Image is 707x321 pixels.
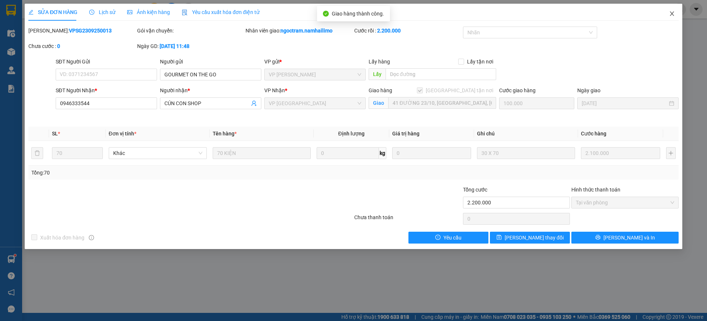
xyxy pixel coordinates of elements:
img: logo.jpg [4,4,29,30]
span: user-add [251,100,257,106]
input: Ghi Chú [477,147,575,159]
button: save[PERSON_NAME] thay đổi [490,232,570,244]
span: Ảnh kiện hàng [127,9,170,15]
span: SỬA ĐƠN HÀNG [28,9,77,15]
div: Nhân viên giao: [245,27,353,35]
div: SĐT Người Gửi [56,58,157,66]
span: VP Nha Trang [269,98,361,109]
span: exclamation-circle [435,235,440,241]
button: printer[PERSON_NAME] và In [571,232,679,244]
b: 2.200.000 [377,28,401,34]
span: picture [127,10,132,15]
div: Người nhận [160,86,261,94]
input: 0 [392,147,471,159]
button: delete [31,147,43,159]
span: clock-circle [89,10,94,15]
span: Yêu cầu xuất hóa đơn điện tử [182,9,260,15]
b: [DATE] 11:48 [160,43,189,49]
span: Giao hàng thành công. [332,11,384,17]
li: VP VP [GEOGRAPHIC_DATA] [4,40,51,64]
span: Đơn vị tính [109,131,136,137]
span: Cước hàng [581,131,606,137]
span: kg [379,147,386,159]
span: printer [595,235,600,241]
div: Chưa thanh toán [353,213,462,226]
input: Cước giao hàng [499,97,574,109]
span: check-circle [323,11,329,17]
input: Ngày giao [582,99,668,107]
li: Nam Hải Limousine [4,4,107,31]
span: Giao [369,97,388,109]
label: Ngày giao [577,87,600,93]
span: SL [52,131,58,137]
span: Giao hàng [369,87,392,93]
div: SĐT Người Nhận [56,86,157,94]
th: Ghi chú [474,127,578,141]
div: [PERSON_NAME]: [28,27,136,35]
input: 0 [581,147,660,159]
div: Người gửi [160,58,261,66]
div: Gói vận chuyển: [137,27,244,35]
span: VP Phạm Ngũ Lão [269,69,361,80]
label: Cước giao hàng [499,87,536,93]
div: Cước rồi : [354,27,462,35]
b: VPSG2309250013 [69,28,112,34]
span: Tổng cước [463,187,487,193]
div: Ngày GD: [137,42,244,50]
span: Lấy tận nơi [464,58,496,66]
b: 0 [57,43,60,49]
span: Khác [113,148,202,159]
button: Close [662,4,682,24]
span: [PERSON_NAME] và In [603,234,655,242]
b: ngoctram.namhailimo [281,28,332,34]
button: exclamation-circleYêu cầu [408,232,488,244]
span: Lấy [369,68,386,80]
div: VP gửi [264,58,366,66]
span: edit [28,10,34,15]
span: VP Nhận [264,87,285,93]
span: Giá trị hàng [392,131,419,137]
span: Tại văn phòng [576,197,674,208]
input: Giao tận nơi [388,97,496,109]
span: [PERSON_NAME] thay đổi [505,234,564,242]
label: Hình thức thanh toán [571,187,620,193]
span: Xuất hóa đơn hàng [37,234,87,242]
span: close [669,11,675,17]
div: Chưa cước : [28,42,136,50]
li: VP VP [PERSON_NAME] Lão [51,40,98,64]
span: Lịch sử [89,9,115,15]
span: [GEOGRAPHIC_DATA] tận nơi [423,86,496,94]
span: Lấy hàng [369,59,390,65]
img: icon [182,10,188,15]
span: info-circle [89,235,94,240]
button: plus [666,147,676,159]
input: VD: Bàn, Ghế [213,147,311,159]
span: Yêu cầu [443,234,462,242]
div: Tổng: 70 [31,169,273,177]
span: save [497,235,502,241]
span: Tên hàng [213,131,237,137]
span: Định lượng [338,131,365,137]
input: Dọc đường [386,68,496,80]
